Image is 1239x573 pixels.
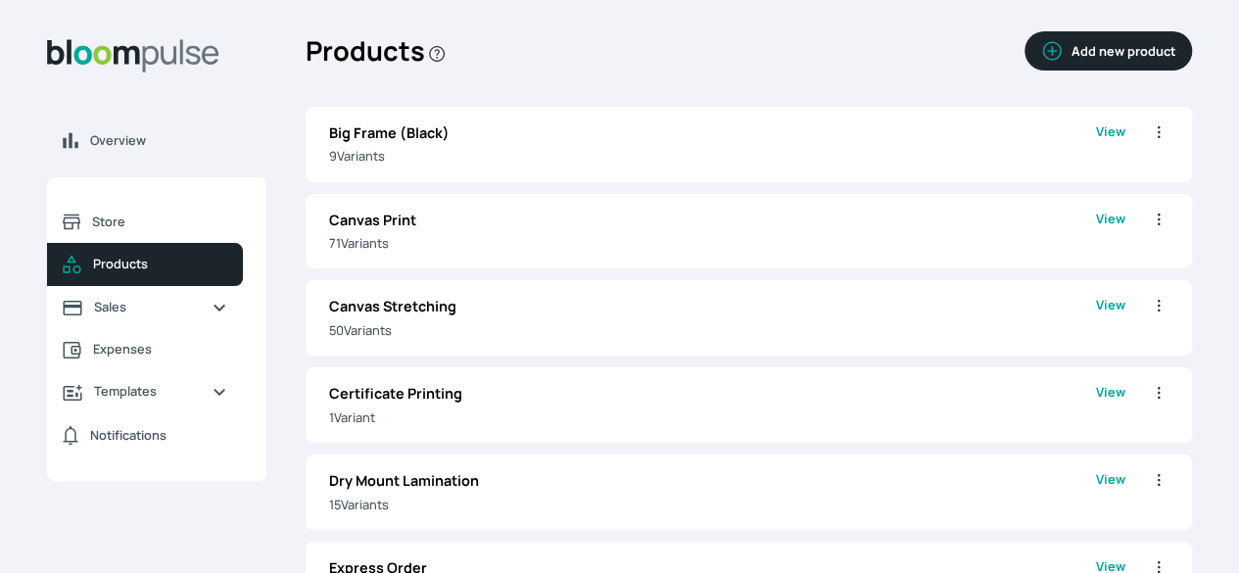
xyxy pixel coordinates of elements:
a: Products [47,243,243,286]
p: 9 Variant s [329,147,1096,166]
p: Canvas Print [329,210,1096,231]
p: 50 Variant s [329,321,1096,340]
a: Overview [47,119,266,162]
a: Expenses [47,328,243,370]
span: Notifications [90,426,167,445]
span: Sales [94,298,196,316]
p: Dry Mount Lamination [329,470,1096,492]
img: Bloom Logo [47,39,219,72]
button: Add new product [1025,31,1192,71]
h2: Products [306,24,447,79]
a: Sales [47,286,243,328]
span: Expenses [93,340,227,358]
p: Canvas Stretching [329,296,1096,317]
span: Overview [90,131,251,150]
p: Certificate Printing [329,383,1096,405]
a: Canvas Print71Variants [329,210,1096,254]
span: Products [93,255,227,273]
a: Certificate Printing1Variant [329,383,1096,427]
aside: Sidebar [47,24,266,549]
a: View [1096,383,1125,427]
a: View [1096,122,1125,167]
a: Dry Mount Lamination15Variants [329,470,1096,514]
p: 15 Variant s [329,496,1096,514]
a: Big Frame (Black)9Variants [329,122,1096,167]
a: View [1096,210,1125,254]
a: Notifications [47,413,243,457]
a: Store [47,201,243,243]
span: Store [92,213,227,231]
p: 71 Variant s [329,234,1096,253]
a: View [1096,470,1125,514]
span: Templates [94,382,196,401]
a: View [1096,296,1125,340]
p: 1 Variant [329,408,1096,427]
a: Templates [47,370,243,412]
a: Canvas Stretching50Variants [329,296,1096,340]
p: Big Frame (Black) [329,122,1096,144]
